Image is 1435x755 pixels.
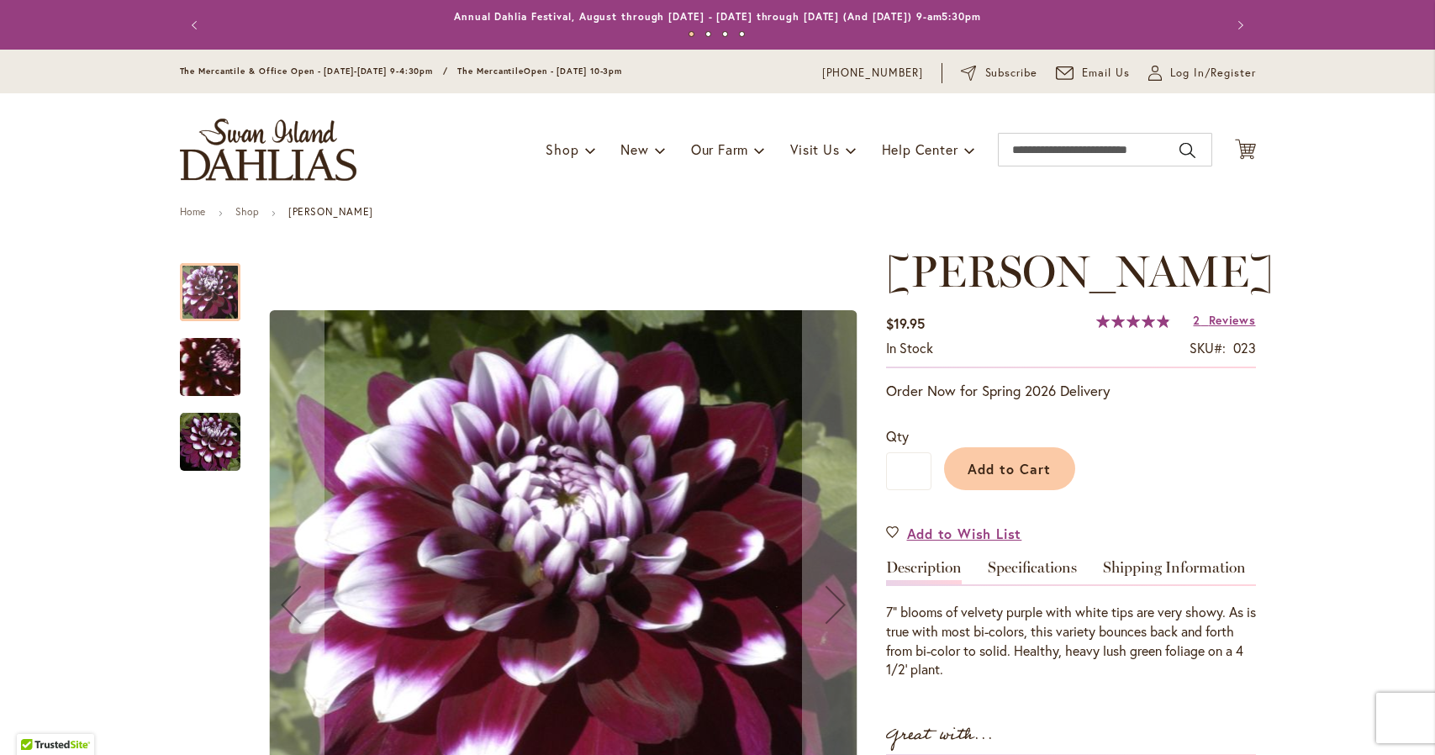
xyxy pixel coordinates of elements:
[1148,65,1256,82] a: Log In/Register
[886,560,962,584] a: Description
[968,460,1051,478] span: Add to Cart
[886,560,1256,679] div: Detailed Product Info
[722,31,728,37] button: 3 of 4
[1103,560,1246,584] a: Shipping Information
[822,65,924,82] a: [PHONE_NUMBER]
[688,31,694,37] button: 1 of 4
[882,140,958,158] span: Help Center
[150,309,269,425] img: Ryan C
[1209,312,1256,328] span: Reviews
[180,66,525,77] span: The Mercantile & Office Open - [DATE]-[DATE] 9-4:30pm / The Mercantile
[886,427,909,445] span: Qty
[886,339,933,358] div: Availability
[180,321,257,396] div: Ryan C
[288,205,373,218] strong: [PERSON_NAME]
[1233,339,1256,358] div: 023
[1170,65,1256,82] span: Log In/Register
[988,560,1077,584] a: Specifications
[180,412,240,473] img: Ryan C
[886,314,925,332] span: $19.95
[180,119,356,181] a: store logo
[790,140,839,158] span: Visit Us
[524,66,622,77] span: Open - [DATE] 10-3pm
[1193,312,1200,328] span: 2
[1082,65,1130,82] span: Email Us
[13,695,60,742] iframe: Launch Accessibility Center
[944,447,1075,490] button: Add to Cart
[961,65,1037,82] a: Subscribe
[705,31,711,37] button: 2 of 4
[907,524,1022,543] span: Add to Wish List
[886,524,1022,543] a: Add to Wish List
[886,245,1274,298] span: [PERSON_NAME]
[1096,314,1170,328] div: 97%
[691,140,748,158] span: Our Farm
[180,205,206,218] a: Home
[1222,8,1256,42] button: Next
[180,246,257,321] div: Ryan C
[886,603,1256,679] div: 7" blooms of velvety purple with white tips are very showy. As is true with most bi-colors, this ...
[180,8,214,42] button: Previous
[620,140,648,158] span: New
[235,205,259,218] a: Shop
[1056,65,1130,82] a: Email Us
[886,381,1256,401] p: Order Now for Spring 2026 Delivery
[985,65,1038,82] span: Subscribe
[180,396,240,471] div: Ryan C
[886,721,994,749] strong: Great with...
[546,140,578,158] span: Shop
[1193,312,1255,328] a: 2 Reviews
[1190,339,1226,356] strong: SKU
[454,10,981,23] a: Annual Dahlia Festival, August through [DATE] - [DATE] through [DATE] (And [DATE]) 9-am5:30pm
[739,31,745,37] button: 4 of 4
[886,339,933,356] span: In stock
